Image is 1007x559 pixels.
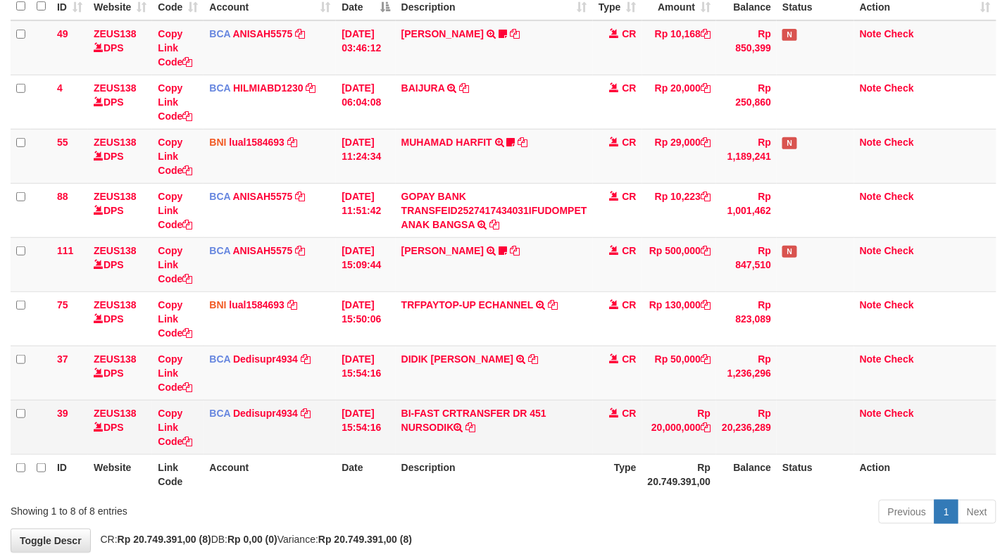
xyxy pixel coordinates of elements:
[623,82,637,94] span: CR
[623,137,637,148] span: CR
[158,408,192,447] a: Copy Link Code
[642,20,717,75] td: Rp 10,168
[934,500,958,524] a: 1
[401,82,445,94] a: BAIJURA
[782,29,796,41] span: Has Note
[88,129,152,183] td: DPS
[879,500,935,524] a: Previous
[884,28,914,39] a: Check
[716,346,777,400] td: Rp 1,236,296
[57,28,68,39] span: 49
[860,82,882,94] a: Note
[158,82,192,122] a: Copy Link Code
[158,353,192,393] a: Copy Link Code
[209,245,230,256] span: BCA
[158,245,192,284] a: Copy Link Code
[295,28,305,39] a: Copy ANISAH5575 to clipboard
[88,400,152,454] td: DPS
[229,299,284,310] a: lual1584693
[57,408,68,419] span: 39
[716,291,777,346] td: Rp 823,089
[701,299,711,310] a: Copy Rp 130,000 to clipboard
[94,408,137,419] a: ZEUS138
[301,408,311,419] a: Copy Dedisupr4934 to clipboard
[318,534,412,545] strong: Rp 20.749.391,00 (8)
[295,245,305,256] a: Copy ANISAH5575 to clipboard
[884,353,914,365] a: Check
[209,28,230,39] span: BCA
[336,237,395,291] td: [DATE] 15:09:44
[623,299,637,310] span: CR
[233,353,298,365] a: Dedisupr4934
[336,20,395,75] td: [DATE] 03:46:12
[623,28,637,39] span: CR
[94,353,137,365] a: ZEUS138
[701,353,711,365] a: Copy Rp 50,000 to clipboard
[336,346,395,400] td: [DATE] 15:54:16
[287,299,297,310] a: Copy lual1584693 to clipboard
[88,75,152,129] td: DPS
[306,82,316,94] a: Copy HILMIABD1230 to clipboard
[396,454,593,494] th: Description
[209,299,226,310] span: BNI
[401,191,587,230] a: GOPAY BANK TRANSFEID2527417434031IFUDOMPET ANAK BANGSA
[336,400,395,454] td: [DATE] 15:54:16
[229,137,284,148] a: lual1584693
[233,191,293,202] a: ANISAH5575
[94,137,137,148] a: ZEUS138
[642,75,717,129] td: Rp 20,000
[88,237,152,291] td: DPS
[88,20,152,75] td: DPS
[57,191,68,202] span: 88
[716,183,777,237] td: Rp 1,001,462
[94,299,137,310] a: ZEUS138
[518,137,528,148] a: Copy MUHAMAD HARFIT to clipboard
[489,219,499,230] a: Copy GOPAY BANK TRANSFEID2527417434031IFUDOMPET ANAK BANGSA to clipboard
[642,183,717,237] td: Rp 10,223
[884,191,914,202] a: Check
[336,454,395,494] th: Date
[336,75,395,129] td: [DATE] 06:04:08
[88,183,152,237] td: DPS
[777,454,854,494] th: Status
[158,137,192,176] a: Copy Link Code
[209,191,230,202] span: BCA
[11,498,409,518] div: Showing 1 to 8 of 8 entries
[57,82,63,94] span: 4
[884,299,914,310] a: Check
[623,191,637,202] span: CR
[209,353,230,365] span: BCA
[701,28,711,39] a: Copy Rp 10,168 to clipboard
[701,422,711,433] a: Copy Rp 20,000,000 to clipboard
[884,245,914,256] a: Check
[623,353,637,365] span: CR
[57,353,68,365] span: 37
[701,137,711,148] a: Copy Rp 29,000 to clipboard
[642,346,717,400] td: Rp 50,000
[233,82,304,94] a: HILMIABD1230
[233,245,293,256] a: ANISAH5575
[401,353,513,365] a: DIDIK [PERSON_NAME]
[94,245,137,256] a: ZEUS138
[860,299,882,310] a: Note
[548,299,558,310] a: Copy TRFPAYTOP-UP ECHANNEL to clipboard
[57,245,73,256] span: 111
[94,82,137,94] a: ZEUS138
[88,346,152,400] td: DPS
[701,82,711,94] a: Copy Rp 20,000 to clipboard
[884,82,914,94] a: Check
[152,454,204,494] th: Link Code
[401,245,484,256] a: [PERSON_NAME]
[510,245,520,256] a: Copy KAREN ADELIN MARTH to clipboard
[233,408,298,419] a: Dedisupr4934
[782,246,796,258] span: Has Note
[642,454,717,494] th: Rp 20.749.391,00
[118,534,211,545] strong: Rp 20.749.391,00 (8)
[401,137,492,148] a: MUHAMAD HARFIT
[642,129,717,183] td: Rp 29,000
[860,408,882,419] a: Note
[88,454,152,494] th: Website
[401,299,533,310] a: TRFPAYTOP-UP ECHANNEL
[158,191,192,230] a: Copy Link Code
[336,183,395,237] td: [DATE] 11:51:42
